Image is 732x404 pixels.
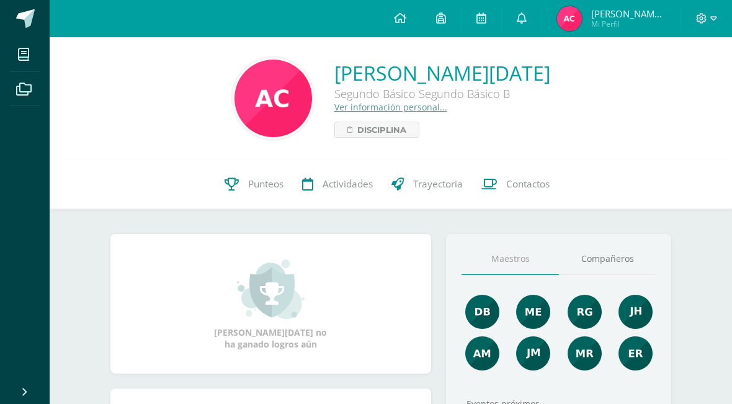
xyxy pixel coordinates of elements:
[413,177,463,191] span: Trayectoria
[323,177,373,191] span: Actividades
[559,243,656,275] a: Compañeros
[293,159,382,209] a: Actividades
[516,295,550,329] img: 65453557fab290cae8854fbf14c7a1d7.png
[334,60,550,86] a: [PERSON_NAME][DATE]
[465,336,499,370] img: b7c5ef9c2366ee6e8e33a2b1ce8f818e.png
[334,101,447,113] a: Ver información personal...
[516,336,550,370] img: d63573055912b670afbd603c8ed2a4ef.png
[208,258,333,350] div: [PERSON_NAME][DATE] no ha ganado logros aún
[382,159,472,209] a: Trayectoria
[465,295,499,329] img: 92e8b7530cfa383477e969a429d96048.png
[506,177,550,191] span: Contactos
[234,60,312,137] img: a428aa569bbe30921f4d0b7e6f9a3976.png
[557,6,582,31] img: 1e7eebea3d4fe1d9b9af7ef6d3eca6d1.png
[568,295,602,329] img: c8ce501b50aba4663d5e9c1ec6345694.png
[591,19,666,29] span: Mi Perfil
[215,159,293,209] a: Punteos
[591,7,666,20] span: [PERSON_NAME][DATE]
[248,177,283,191] span: Punteos
[618,295,653,329] img: 3dbe72ed89aa2680497b9915784f2ba9.png
[334,86,550,101] div: Segundo Básico Segundo Básico B
[334,122,419,138] a: Disciplina
[357,122,406,137] span: Disciplina
[462,243,559,275] a: Maestros
[472,159,559,209] a: Contactos
[568,336,602,370] img: de7dd2f323d4d3ceecd6bfa9930379e0.png
[237,258,305,320] img: achievement_small.png
[618,336,653,370] img: 6ee8f939e44d4507d8a11da0a8fde545.png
